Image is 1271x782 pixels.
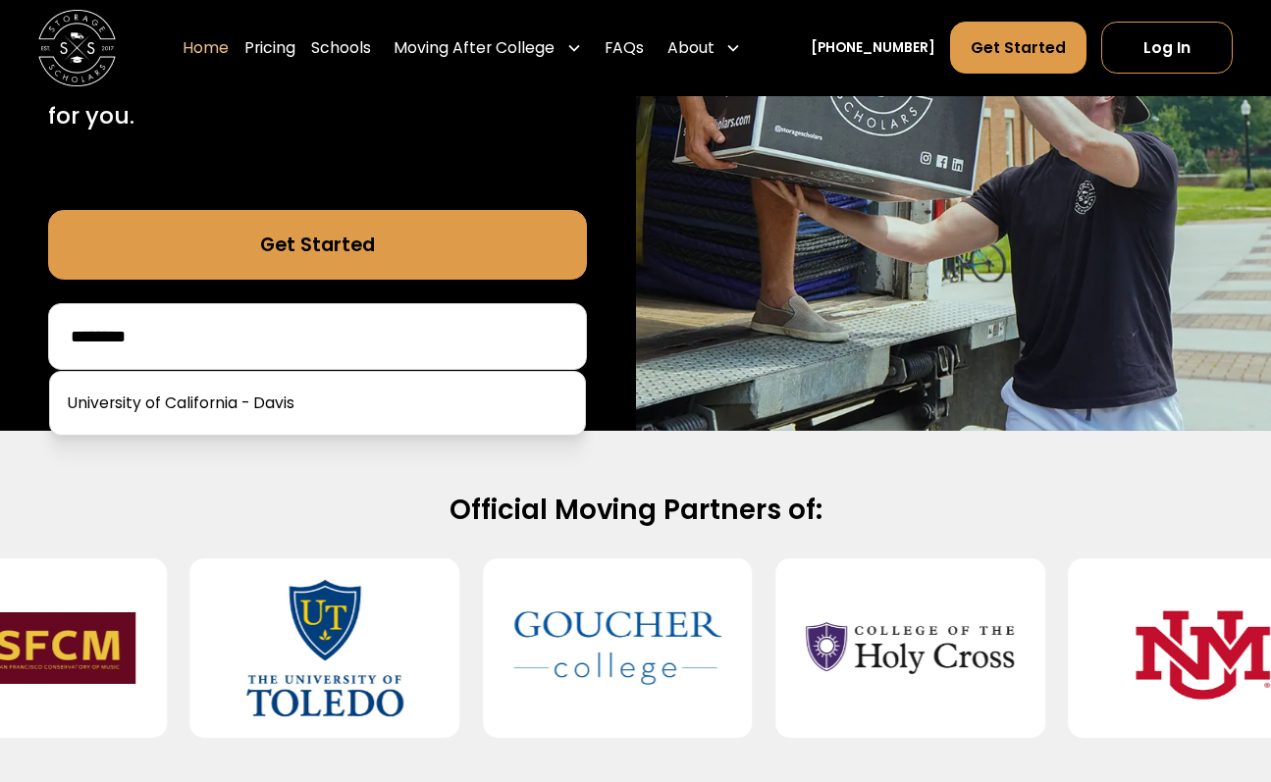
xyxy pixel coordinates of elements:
div: About [667,36,715,60]
a: FAQs [605,22,644,76]
p: Sign up in 5 minutes and we'll handle the rest for you. [48,64,587,133]
a: Get Started [48,210,587,280]
a: Home [183,22,229,76]
img: University of Toledo [221,574,429,723]
a: [PHONE_NUMBER] [811,38,935,59]
div: About [660,22,749,76]
h2: Official Moving Partners of: [64,493,1208,528]
a: Get Started [950,23,1086,75]
div: Moving After College [386,22,589,76]
img: Storage Scholars main logo [38,10,115,86]
img: College of the Holy Cross [806,574,1014,723]
a: Log In [1101,23,1232,75]
div: Moving After College [394,36,555,60]
a: Pricing [244,22,295,76]
img: Goucher College [513,574,721,723]
a: Schools [311,22,371,76]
